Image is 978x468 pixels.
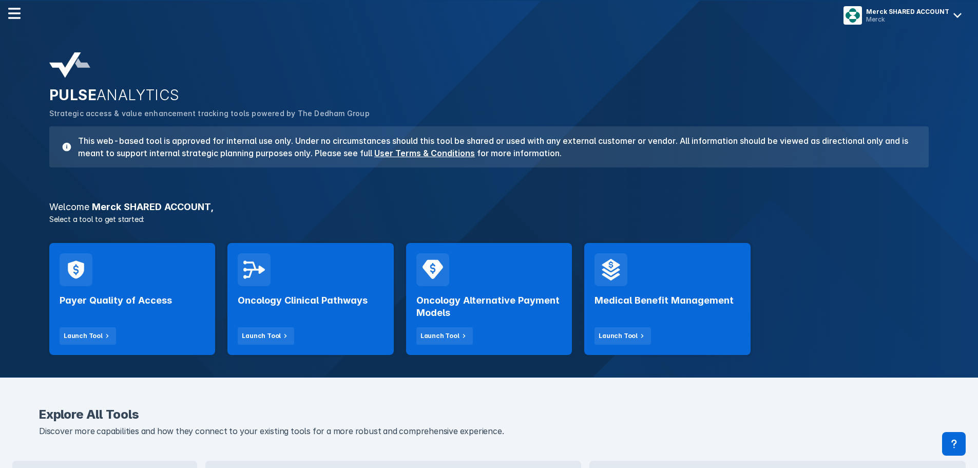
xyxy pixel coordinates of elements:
div: Launch Tool [64,331,103,341]
h3: This web-based tool is approved for internal use only. Under no circumstances should this tool be... [72,135,916,159]
h2: Medical Benefit Management [595,294,734,307]
a: Payer Quality of AccessLaunch Tool [49,243,215,355]
h2: Payer Quality of Access [60,294,172,307]
h3: Merck SHARED ACCOUNT , [43,202,935,212]
a: Medical Benefit ManagementLaunch Tool [584,243,750,355]
img: menu--horizontal.svg [8,7,21,20]
h2: Oncology Alternative Payment Models [416,294,562,319]
a: Oncology Clinical PathwaysLaunch Tool [227,243,393,355]
span: ANALYTICS [97,86,180,104]
p: Strategic access & value enhancement tracking tools powered by The Dedham Group [49,108,929,119]
div: Merck [866,15,949,23]
h2: Explore All Tools [39,408,939,421]
h2: Oncology Clinical Pathways [238,294,368,307]
button: Launch Tool [595,327,651,345]
button: Launch Tool [60,327,116,345]
img: menu button [846,8,860,23]
span: Welcome [49,201,89,212]
p: Select a tool to get started: [43,214,935,224]
h2: PULSE [49,86,929,104]
button: Launch Tool [416,327,473,345]
div: Launch Tool [420,331,459,341]
div: Launch Tool [242,331,281,341]
p: Discover more capabilities and how they connect to your existing tools for a more robust and comp... [39,425,939,438]
div: Contact Support [942,432,966,456]
a: User Terms & Conditions [374,148,475,158]
div: Merck SHARED ACCOUNT [866,8,949,15]
a: Oncology Alternative Payment ModelsLaunch Tool [406,243,572,355]
img: pulse-analytics-logo [49,52,90,78]
button: Launch Tool [238,327,294,345]
div: Launch Tool [599,331,638,341]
